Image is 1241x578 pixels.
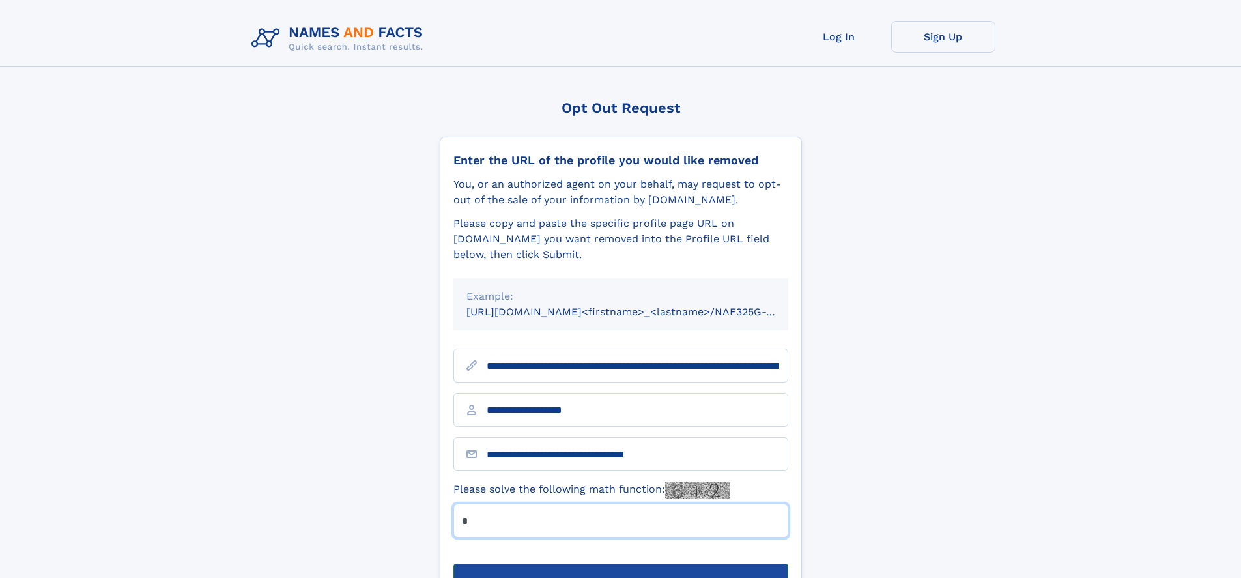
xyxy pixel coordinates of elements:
[453,216,788,263] div: Please copy and paste the specific profile page URL on [DOMAIN_NAME] you want removed into the Pr...
[453,153,788,167] div: Enter the URL of the profile you would like removed
[466,306,813,318] small: [URL][DOMAIN_NAME]<firstname>_<lastname>/NAF325G-xxxxxxxx
[453,177,788,208] div: You, or an authorized agent on your behalf, may request to opt-out of the sale of your informatio...
[891,21,995,53] a: Sign Up
[453,482,730,499] label: Please solve the following math function:
[466,289,775,304] div: Example:
[440,100,802,116] div: Opt Out Request
[787,21,891,53] a: Log In
[246,21,434,56] img: Logo Names and Facts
